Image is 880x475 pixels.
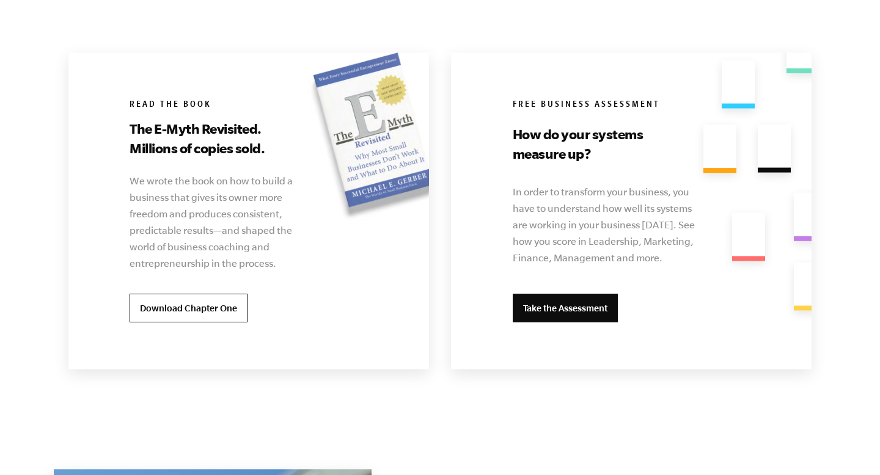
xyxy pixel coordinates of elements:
[513,125,682,164] h3: How do your systems measure up?
[513,100,743,112] h6: Free Business Assessment
[130,294,248,323] a: Download Chapter One
[819,416,880,475] iframe: Chat Widget
[130,173,295,272] p: We wrote the book on how to build a business that gives its owner more freedom and produces consi...
[513,294,618,323] a: Take the Assessment
[513,184,700,266] p: In order to transform your business, you have to understand how well its systems are working in y...
[130,100,359,112] h6: Read the book
[130,119,299,158] h3: The E-Myth Revisited. Millions of copies sold.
